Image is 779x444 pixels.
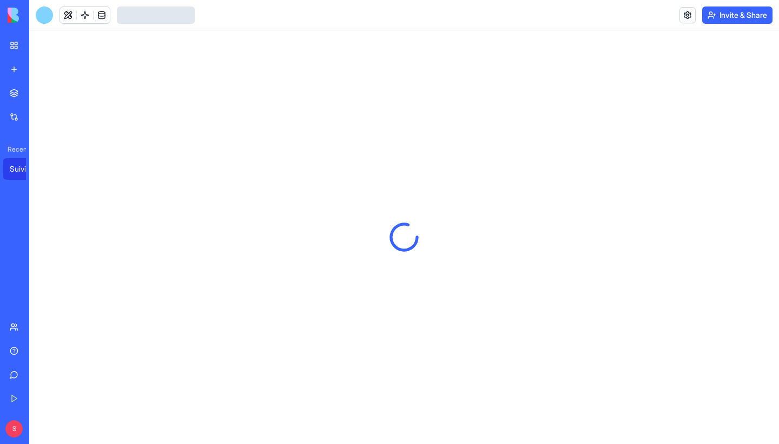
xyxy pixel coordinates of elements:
a: Suivi Interventions Artisans [3,158,47,180]
span: Recent [3,145,26,154]
button: Invite & Share [702,6,773,24]
span: S [5,420,23,438]
div: Suivi Interventions Artisans [10,164,40,174]
img: logo [8,8,75,23]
